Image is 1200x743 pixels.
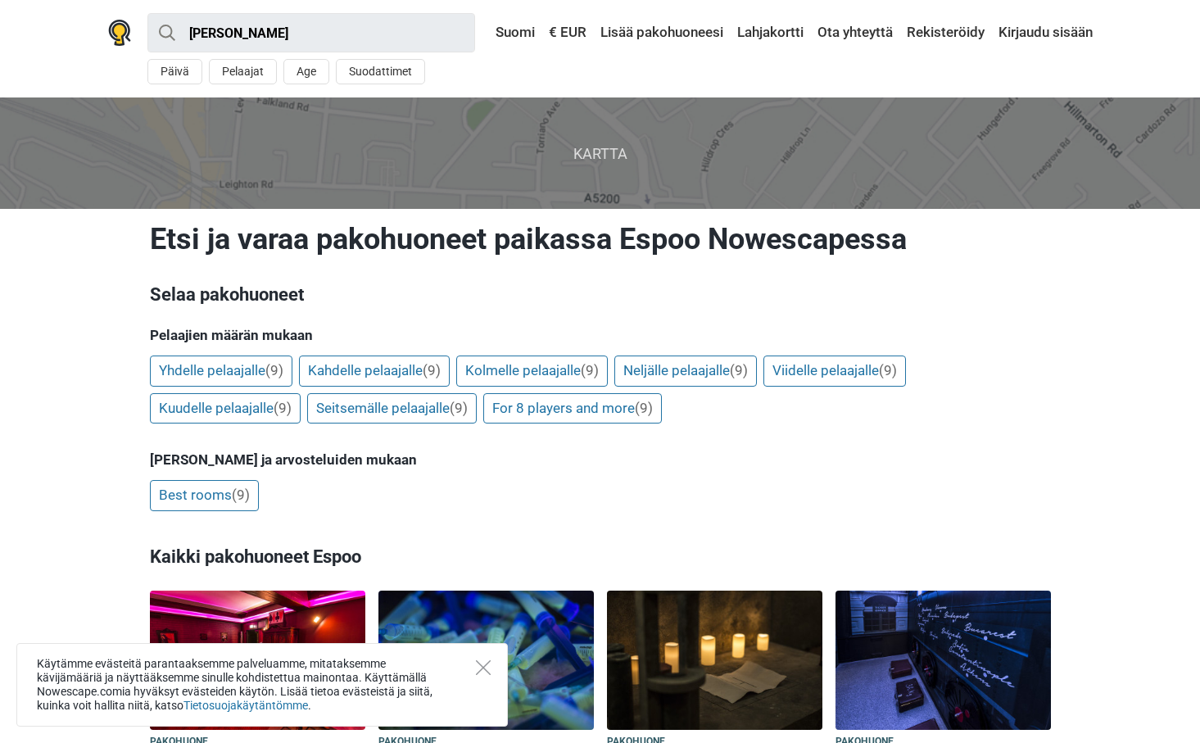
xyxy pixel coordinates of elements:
[614,356,757,387] a: Neljälle pelaajalle(9)
[150,393,301,424] a: Kuudelle pelaajalle(9)
[596,18,727,48] a: Lisää pakohuoneesi
[730,362,748,378] span: (9)
[423,362,441,378] span: (9)
[283,59,329,84] button: Age
[232,487,250,503] span: (9)
[456,356,608,387] a: Kolmelle pelaajalle(9)
[307,393,477,424] a: Seitsemälle pelaajalle(9)
[879,362,897,378] span: (9)
[150,591,365,730] img: Taikurin Talo
[108,20,131,46] img: Nowescape logo
[545,18,591,48] a: € EUR
[994,18,1093,48] a: Kirjaudu sisään
[150,480,259,511] a: Best rooms(9)
[150,282,1051,308] h3: Selaa pakohuoneet
[733,18,808,48] a: Lahjakortti
[147,59,202,84] button: Päivä
[336,59,425,84] button: Suodattimet
[147,13,475,52] input: kokeile “London”
[150,221,1051,257] h1: Etsi ja varaa pakohuoneet paikassa Espoo Nowescapessa
[16,643,508,727] div: Käytämme evästeitä parantaaksemme palveluamme, mitataksemme kävijämääriä ja näyttääksemme sinulle...
[483,393,662,424] a: For 8 players and more(9)
[265,362,283,378] span: (9)
[150,327,1051,343] h5: Pelaajien määrän mukaan
[607,591,822,730] img: Aarrejahti
[450,400,468,416] span: (9)
[763,356,906,387] a: Viidelle pelaajalle(9)
[274,400,292,416] span: (9)
[209,59,277,84] button: Pelaajat
[476,660,491,675] button: Close
[835,591,1051,730] img: Idän Pikajuna
[150,536,1051,578] h3: Kaikki pakohuoneet Espoo
[150,451,1051,468] h5: [PERSON_NAME] ja arvosteluiden mukaan
[480,18,539,48] a: Suomi
[581,362,599,378] span: (9)
[813,18,897,48] a: Ota yhteyttä
[299,356,450,387] a: Kahdelle pelaajalle(9)
[150,356,292,387] a: Yhdelle pelaajalle(9)
[183,699,308,712] a: Tietosuojakäytäntömme
[378,591,594,730] img: Ansa
[635,400,653,416] span: (9)
[484,27,496,39] img: Suomi
[903,18,989,48] a: Rekisteröidy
